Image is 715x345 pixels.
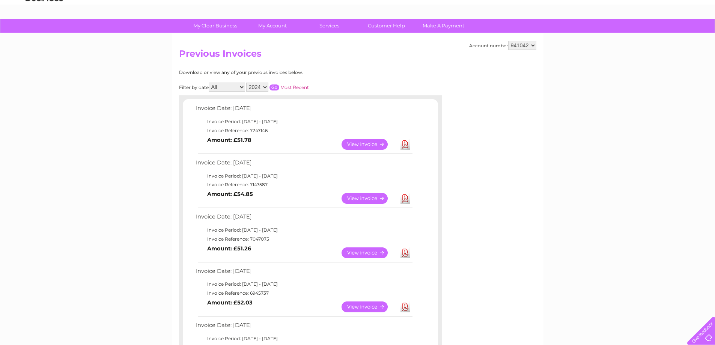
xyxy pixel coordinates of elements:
[179,83,376,92] div: Filter by date
[690,32,708,38] a: Log out
[194,180,414,189] td: Invoice Reference: 7147587
[342,139,397,150] a: View
[194,103,414,117] td: Invoice Date: [DATE]
[355,19,417,33] a: Customer Help
[179,48,536,63] h2: Previous Invoices
[342,247,397,258] a: View
[194,266,414,280] td: Invoice Date: [DATE]
[194,158,414,172] td: Invoice Date: [DATE]
[25,20,63,42] img: logo.png
[207,299,253,306] b: Amount: £52.03
[400,247,410,258] a: Download
[298,19,360,33] a: Services
[342,301,397,312] a: View
[469,41,536,50] div: Account number
[602,32,618,38] a: Energy
[194,320,414,334] td: Invoice Date: [DATE]
[280,84,309,90] a: Most Recent
[181,4,535,36] div: Clear Business is a trading name of Verastar Limited (registered in [GEOGRAPHIC_DATA] No. 3667643...
[207,191,253,197] b: Amount: £54.85
[412,19,474,33] a: Make A Payment
[400,301,410,312] a: Download
[623,32,645,38] a: Telecoms
[194,117,414,126] td: Invoice Period: [DATE] - [DATE]
[207,137,251,143] b: Amount: £51.78
[194,226,414,235] td: Invoice Period: [DATE] - [DATE]
[194,172,414,181] td: Invoice Period: [DATE] - [DATE]
[194,235,414,244] td: Invoice Reference: 7047075
[342,193,397,204] a: View
[194,289,414,298] td: Invoice Reference: 6945737
[574,4,625,13] a: 0333 014 3131
[184,19,246,33] a: My Clear Business
[665,32,683,38] a: Contact
[583,32,597,38] a: Water
[194,212,414,226] td: Invoice Date: [DATE]
[400,193,410,204] a: Download
[179,70,376,75] div: Download or view any of your previous invoices below.
[650,32,661,38] a: Blog
[194,334,414,343] td: Invoice Period: [DATE] - [DATE]
[194,280,414,289] td: Invoice Period: [DATE] - [DATE]
[194,126,414,135] td: Invoice Reference: 7247146
[241,19,303,33] a: My Account
[400,139,410,150] a: Download
[207,245,251,252] b: Amount: £51.26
